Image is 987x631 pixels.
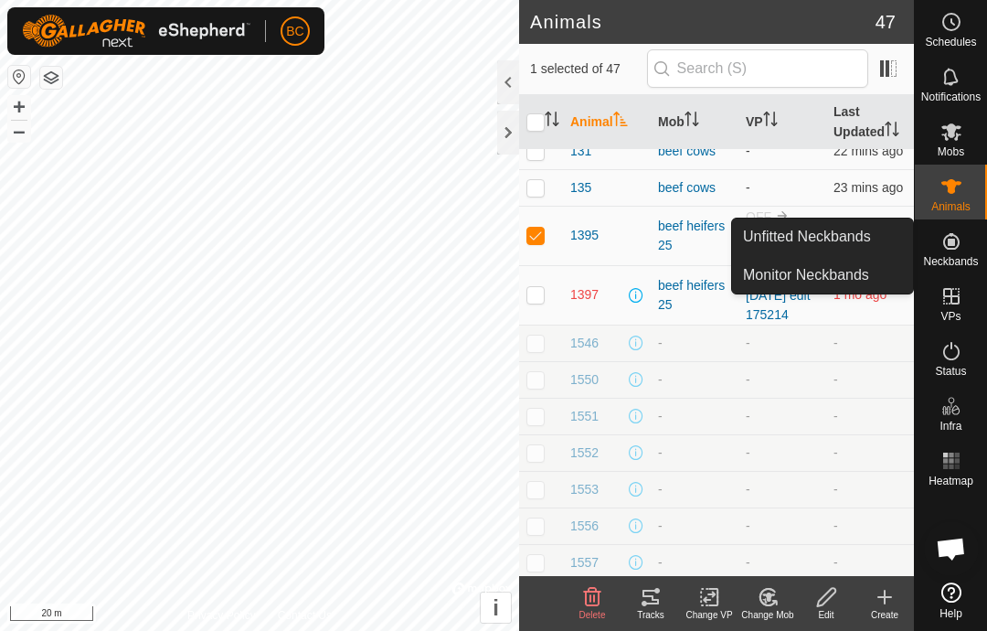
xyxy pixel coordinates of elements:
[876,8,896,36] span: 47
[833,180,903,195] span: 1 Oct 2025 at 4:32 pm
[278,607,332,624] a: Contact Us
[658,178,731,198] div: beef cows
[570,480,599,499] span: 1553
[923,256,978,267] span: Neckbands
[931,201,971,212] span: Animals
[939,608,962,619] span: Help
[915,575,987,626] a: Help
[833,287,886,302] span: 22 Aug 2025 at 5:32 pm
[658,517,731,536] div: -
[833,409,838,423] span: -
[746,555,750,570] app-display-virtual-paddock-transition: -
[746,445,750,460] app-display-virtual-paddock-transition: -
[481,593,511,623] button: i
[746,180,750,195] app-display-virtual-paddock-transition: -
[570,285,599,305] span: 1397
[680,608,738,622] div: Change VP
[570,178,591,198] span: 135
[579,610,606,620] span: Delete
[570,370,599,390] span: 1550
[658,276,731,315] div: beef heifers 25
[658,334,731,353] div: -
[925,37,976,48] span: Schedules
[40,67,62,89] button: Map Layers
[570,553,599,572] span: 1557
[658,553,731,572] div: -
[885,124,899,139] p-sorticon: Activate to sort
[621,608,680,622] div: Tracks
[570,407,599,426] span: 1551
[545,114,559,129] p-sorticon: Activate to sort
[613,114,628,129] p-sorticon: Activate to sort
[8,120,30,142] button: –
[929,476,973,487] span: Heatmap
[833,372,838,387] span: -
[570,142,591,161] span: 131
[563,95,651,150] th: Animal
[570,226,599,245] span: 1395
[940,311,960,322] span: VPs
[763,114,778,129] p-sorticon: Activate to sort
[493,595,499,620] span: i
[924,521,979,576] div: Open chat
[775,209,790,223] img: to
[746,336,750,350] app-display-virtual-paddock-transition: -
[746,519,750,533] app-display-virtual-paddock-transition: -
[658,370,731,390] div: -
[187,607,256,624] a: Privacy Policy
[685,114,699,129] p-sorticon: Activate to sort
[570,444,599,463] span: 1552
[738,608,797,622] div: Change Mob
[935,366,966,377] span: Status
[746,288,811,322] a: [DATE] edit 175214
[746,372,750,387] app-display-virtual-paddock-transition: -
[743,264,869,286] span: Monitor Neckbands
[746,482,750,497] app-display-virtual-paddock-transition: -
[8,96,30,118] button: +
[570,334,599,353] span: 1546
[530,59,647,79] span: 1 selected of 47
[833,482,838,497] span: -
[647,49,868,88] input: Search (S)
[746,144,750,158] app-display-virtual-paddock-transition: -
[658,217,731,255] div: beef heifers 25
[833,144,903,158] span: 1 Oct 2025 at 4:32 pm
[833,519,838,533] span: -
[833,555,838,570] span: -
[797,608,855,622] div: Edit
[651,95,738,150] th: Mob
[746,209,771,224] span: OFF
[921,91,981,102] span: Notifications
[938,146,964,157] span: Mobs
[658,142,731,161] div: beef cows
[738,95,826,150] th: VP
[658,480,731,499] div: -
[743,226,871,248] span: Unfitted Neckbands
[658,444,731,463] div: -
[8,66,30,88] button: Reset Map
[530,11,876,33] h2: Animals
[833,336,838,350] span: -
[286,22,303,41] span: BC
[855,608,914,622] div: Create
[746,409,750,423] app-display-virtual-paddock-transition: -
[732,219,913,255] a: Unfitted Neckbands
[658,407,731,426] div: -
[570,517,599,536] span: 1556
[939,421,961,432] span: Infra
[833,445,838,460] span: -
[826,95,914,150] th: Last Updated
[732,257,913,294] a: Monitor Neckbands
[22,15,250,48] img: Gallagher Logo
